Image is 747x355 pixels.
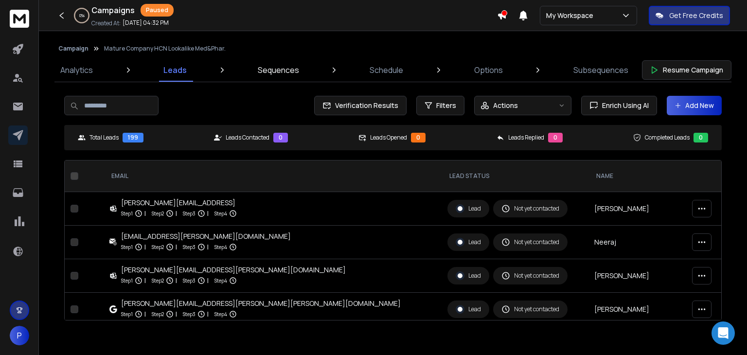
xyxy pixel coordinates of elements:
[649,6,730,25] button: Get Free Credits
[588,293,687,326] td: [PERSON_NAME]
[214,276,227,285] p: Step 4
[588,192,687,226] td: [PERSON_NAME]
[207,309,209,319] p: |
[141,4,174,17] div: Paused
[501,305,559,314] div: Not yet contacted
[144,276,146,285] p: |
[121,276,133,285] p: Step 1
[645,134,690,142] p: Completed Leads
[144,242,146,252] p: |
[176,309,177,319] p: |
[581,96,657,115] button: Enrich Using AI
[207,209,209,218] p: |
[104,45,226,53] p: Mature Company HCN Lookalike Med&Phar.
[144,209,146,218] p: |
[10,326,29,345] button: P
[121,265,346,275] div: [PERSON_NAME][EMAIL_ADDRESS][PERSON_NAME][DOMAIN_NAME]
[183,309,196,319] p: Step 3
[411,133,426,142] div: 0
[364,58,409,82] a: Schedule
[121,299,401,308] div: [PERSON_NAME][EMAIL_ADDRESS][PERSON_NAME][PERSON_NAME][DOMAIN_NAME]
[416,96,464,115] button: Filters
[711,321,735,345] div: Open Intercom Messenger
[588,226,687,259] td: Neeraj
[91,4,135,16] h1: Campaigns
[121,209,133,218] p: Step 1
[152,309,164,319] p: Step 2
[370,134,407,142] p: Leads Opened
[642,60,731,80] button: Resume Campaign
[501,271,559,280] div: Not yet contacted
[573,64,628,76] p: Subsequences
[598,101,649,110] span: Enrich Using AI
[123,133,143,142] div: 199
[60,64,93,76] p: Analytics
[468,58,509,82] a: Options
[456,204,481,213] div: Lead
[214,309,227,319] p: Step 4
[508,134,544,142] p: Leads Replied
[89,134,119,142] p: Total Leads
[79,13,85,18] p: 0 %
[121,309,133,319] p: Step 1
[331,101,398,110] span: Verification Results
[176,242,177,252] p: |
[91,19,121,27] p: Created At:
[568,58,634,82] a: Subsequences
[183,209,196,218] p: Step 3
[121,242,133,252] p: Step 1
[456,305,481,314] div: Lead
[273,133,288,142] div: 0
[548,133,563,142] div: 0
[493,101,518,110] p: Actions
[58,45,89,53] button: Campaign
[104,160,441,192] th: EMAIL
[456,271,481,280] div: Lead
[152,242,164,252] p: Step 2
[144,309,146,319] p: |
[214,242,227,252] p: Step 4
[123,19,169,27] p: [DATE] 04:32 PM
[163,64,187,76] p: Leads
[370,64,403,76] p: Schedule
[54,58,99,82] a: Analytics
[314,96,407,115] button: Verification Results
[252,58,305,82] a: Sequences
[694,133,708,142] div: 0
[214,209,227,218] p: Step 4
[183,242,196,252] p: Step 3
[226,134,269,142] p: Leads Contacted
[588,259,687,293] td: [PERSON_NAME]
[501,238,559,247] div: Not yet contacted
[183,276,196,285] p: Step 3
[436,101,456,110] span: Filters
[588,160,687,192] th: NAME
[258,64,299,76] p: Sequences
[121,198,237,208] div: [PERSON_NAME][EMAIL_ADDRESS]
[667,96,722,115] button: Add New
[121,231,291,241] div: [EMAIL_ADDRESS][PERSON_NAME][DOMAIN_NAME]
[546,11,597,20] p: My Workspace
[176,276,177,285] p: |
[669,11,723,20] p: Get Free Credits
[456,238,481,247] div: Lead
[474,64,503,76] p: Options
[158,58,193,82] a: Leads
[152,276,164,285] p: Step 2
[176,209,177,218] p: |
[207,276,209,285] p: |
[207,242,209,252] p: |
[442,160,588,192] th: LEAD STATUS
[152,209,164,218] p: Step 2
[501,204,559,213] div: Not yet contacted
